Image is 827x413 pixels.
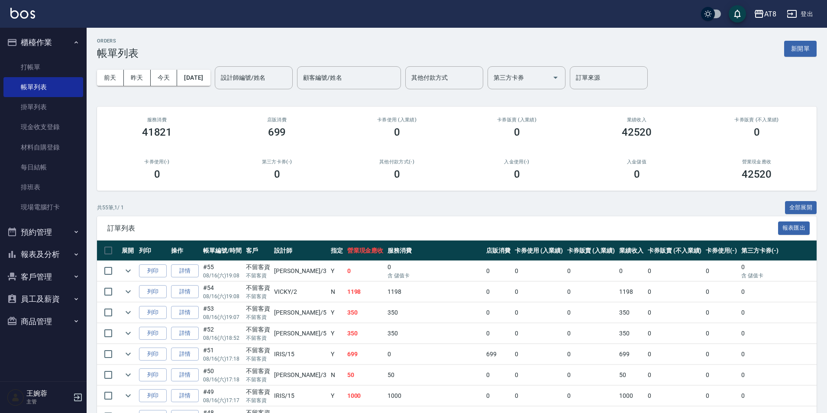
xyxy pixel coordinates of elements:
[467,117,566,123] h2: 卡券販賣 (入業績)
[385,323,484,344] td: 350
[345,282,386,302] td: 1198
[385,365,484,385] td: 50
[142,126,172,138] h3: 41821
[742,168,772,180] h3: 42520
[385,241,484,261] th: 服務消費
[244,241,272,261] th: 客戶
[646,302,704,323] td: 0
[107,117,207,123] h3: 服務消費
[329,386,345,406] td: Y
[122,327,135,340] button: expand row
[385,282,484,302] td: 1198
[513,344,565,364] td: 0
[704,344,739,364] td: 0
[617,386,646,406] td: 1000
[139,327,167,340] button: 列印
[484,344,513,364] td: 699
[513,282,565,302] td: 0
[3,157,83,177] a: 每日結帳
[565,344,617,364] td: 0
[565,302,617,323] td: 0
[329,344,345,364] td: Y
[203,293,242,300] p: 08/16 (六) 19:08
[272,365,328,385] td: [PERSON_NAME] /3
[513,302,565,323] td: 0
[385,386,484,406] td: 1000
[646,386,704,406] td: 0
[97,70,124,86] button: 前天
[26,389,71,398] h5: 王婉蓉
[704,302,739,323] td: 0
[617,365,646,385] td: 50
[385,344,484,364] td: 0
[329,302,345,323] td: Y
[329,365,345,385] td: N
[26,398,71,406] p: 主管
[124,70,151,86] button: 昨天
[246,346,270,355] div: 不留客資
[203,397,242,404] p: 08/16 (六) 17:17
[750,5,780,23] button: AT8
[3,221,83,244] button: 預約管理
[345,365,386,385] td: 50
[203,313,242,321] p: 08/16 (六) 19:07
[171,348,199,361] a: 詳情
[617,241,646,261] th: 業績收入
[707,159,806,165] h2: 營業現金應收
[329,282,345,302] td: N
[484,386,513,406] td: 0
[171,306,199,319] a: 詳情
[97,47,139,59] h3: 帳單列表
[246,313,270,321] p: 不留客資
[246,293,270,300] p: 不留客資
[139,348,167,361] button: 列印
[137,241,169,261] th: 列印
[3,177,83,197] a: 排班表
[246,397,270,404] p: 不留客資
[565,241,617,261] th: 卡券販賣 (入業績)
[201,241,244,261] th: 帳單編號/時間
[272,344,328,364] td: IRIS /15
[3,137,83,157] a: 材料自購登錄
[246,367,270,376] div: 不留客資
[646,365,704,385] td: 0
[513,323,565,344] td: 0
[467,159,566,165] h2: 入金使用(-)
[268,126,286,138] h3: 699
[565,365,617,385] td: 0
[385,261,484,281] td: 0
[3,310,83,333] button: 商品管理
[122,368,135,381] button: expand row
[227,117,326,123] h2: 店販消費
[565,261,617,281] td: 0
[484,302,513,323] td: 0
[345,344,386,364] td: 699
[246,283,270,293] div: 不留客資
[587,117,686,123] h2: 業績收入
[394,168,400,180] h3: 0
[549,71,562,85] button: Open
[345,261,386,281] td: 0
[246,387,270,397] div: 不留客資
[201,365,244,385] td: #50
[246,334,270,342] p: 不留客資
[246,272,270,280] p: 不留客資
[203,334,242,342] p: 08/16 (六) 18:52
[177,70,210,86] button: [DATE]
[484,365,513,385] td: 0
[764,9,776,20] div: AT8
[484,261,513,281] td: 0
[246,355,270,363] p: 不留客資
[171,327,199,340] a: 詳情
[617,344,646,364] td: 699
[617,323,646,344] td: 350
[272,302,328,323] td: [PERSON_NAME] /5
[345,302,386,323] td: 350
[201,344,244,364] td: #51
[151,70,178,86] button: 今天
[10,8,35,19] img: Logo
[139,389,167,403] button: 列印
[171,368,199,382] a: 詳情
[646,344,704,364] td: 0
[704,386,739,406] td: 0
